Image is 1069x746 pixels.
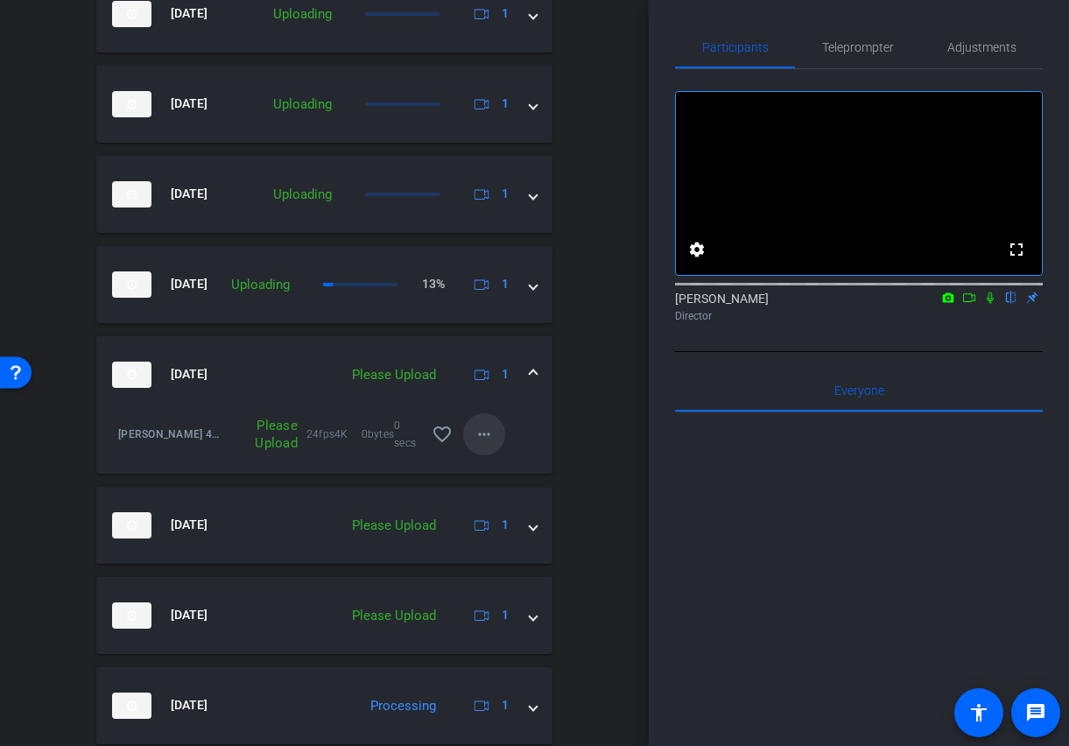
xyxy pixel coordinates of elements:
[1001,289,1022,305] mat-icon: flip
[118,426,222,443] span: [PERSON_NAME] 4-[PERSON_NAME]-2025-10-02-15-17-22-783-0
[502,95,509,113] span: 1
[96,156,552,233] mat-expansion-panel-header: thumb-nail[DATE]Uploading1
[264,4,341,25] div: Uploading
[394,417,421,452] span: 0 secs
[171,185,207,203] span: [DATE]
[222,275,299,295] div: Uploading
[947,41,1016,53] span: Adjustments
[96,667,552,744] mat-expansion-panel-header: thumb-nail[DATE]Processing1
[96,487,552,564] mat-expansion-panel-header: thumb-nail[DATE]Please Upload1
[502,4,509,23] span: 1
[502,275,509,293] span: 1
[474,424,495,445] mat-icon: more_horiz
[112,693,151,719] img: thumb-nail
[334,426,362,443] span: 4K
[171,275,207,293] span: [DATE]
[675,308,1043,324] div: Director
[171,4,207,23] span: [DATE]
[264,185,341,205] div: Uploading
[112,271,151,298] img: thumb-nail
[968,702,989,723] mat-icon: accessibility
[171,696,207,714] span: [DATE]
[834,384,884,397] span: Everyone
[96,577,552,654] mat-expansion-panel-header: thumb-nail[DATE]Please Upload1
[112,1,151,27] img: thumb-nail
[822,41,894,53] span: Teleprompter
[306,426,334,443] span: 24fps
[96,66,552,143] mat-expansion-panel-header: thumb-nail[DATE]Uploading1
[171,95,207,113] span: [DATE]
[675,290,1043,324] div: [PERSON_NAME]
[171,606,207,624] span: [DATE]
[264,95,341,115] div: Uploading
[422,275,445,293] p: 13%
[432,424,453,445] mat-icon: favorite_border
[343,365,445,385] div: Please Upload
[502,606,509,624] span: 1
[112,512,151,538] img: thumb-nail
[171,365,207,384] span: [DATE]
[112,181,151,208] img: thumb-nail
[112,91,151,117] img: thumb-nail
[502,696,509,714] span: 1
[686,239,707,260] mat-icon: settings
[362,696,445,716] div: Processing
[222,417,306,452] div: Please Upload
[343,606,445,626] div: Please Upload
[96,413,552,474] div: thumb-nail[DATE]Please Upload1
[502,516,509,534] span: 1
[1025,702,1046,723] mat-icon: message
[702,41,769,53] span: Participants
[502,365,509,384] span: 1
[112,602,151,629] img: thumb-nail
[171,516,207,534] span: [DATE]
[112,362,151,388] img: thumb-nail
[96,336,552,413] mat-expansion-panel-header: thumb-nail[DATE]Please Upload1
[362,426,395,443] span: 0bytes
[96,246,552,323] mat-expansion-panel-header: thumb-nail[DATE]Uploading13%1
[502,185,509,203] span: 1
[343,516,445,536] div: Please Upload
[1006,239,1027,260] mat-icon: fullscreen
